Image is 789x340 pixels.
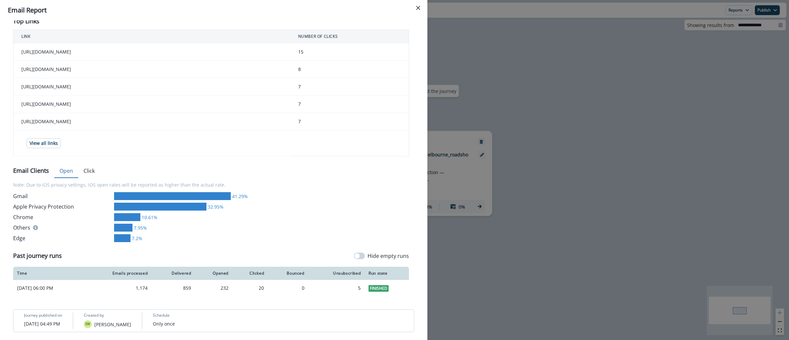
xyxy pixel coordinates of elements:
[290,78,409,96] td: 7
[13,224,111,232] div: Others
[13,192,111,200] div: Gmail
[290,61,409,78] td: 8
[13,113,290,130] td: [URL][DOMAIN_NAME]
[368,252,409,260] p: Hide empty runs
[84,312,104,318] p: Created by
[54,164,78,178] button: Open
[290,96,409,113] td: 7
[13,78,290,96] td: [URL][DOMAIN_NAME]
[24,320,60,327] p: [DATE] 04:49 PM
[13,17,39,26] p: Top Links
[13,166,49,175] p: Email Clients
[290,30,409,43] th: NUMBER OF CLICKS
[312,271,361,276] div: Unsubscribed
[290,113,409,130] td: 7
[236,285,264,291] div: 20
[85,323,90,326] div: Ethan White
[199,271,228,276] div: Opened
[272,271,304,276] div: Bounced
[13,251,62,260] p: Past journey runs
[369,271,405,276] div: Run state
[272,285,304,291] div: 0
[17,271,79,276] div: Time
[8,5,419,15] div: Email Report
[153,320,175,327] p: Only once
[13,177,409,192] p: Note: Due to iOS privacy settings, iOS open rates will be reported as higher than the actual rate.
[155,285,191,291] div: 859
[155,271,191,276] div: Delivered
[369,285,389,292] span: Finished
[13,43,290,61] td: [URL][DOMAIN_NAME]
[78,164,100,178] button: Click
[13,213,111,221] div: Chrome
[13,96,290,113] td: [URL][DOMAIN_NAME]
[132,224,147,231] div: 7.95%
[13,203,111,211] div: Apple Privacy Protection
[13,61,290,78] td: [URL][DOMAIN_NAME]
[231,193,248,200] div: 41.29%
[30,141,58,146] p: View all links
[87,285,148,291] div: 1,174
[27,138,61,148] button: View all links
[413,3,423,13] button: Close
[13,234,111,242] div: Edge
[206,203,224,210] div: 32.95%
[140,214,157,221] div: 10.61%
[17,285,79,291] p: [DATE] 06:00 PM
[153,312,170,318] p: Schedule
[199,285,228,291] div: 232
[312,285,361,291] div: 5
[24,312,62,318] p: Journey published on
[87,271,148,276] div: Emails processed
[236,271,264,276] div: Clicked
[290,43,409,61] td: 15
[13,30,290,43] th: LINK
[94,321,131,328] p: [PERSON_NAME]
[131,235,142,242] div: 7.2%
